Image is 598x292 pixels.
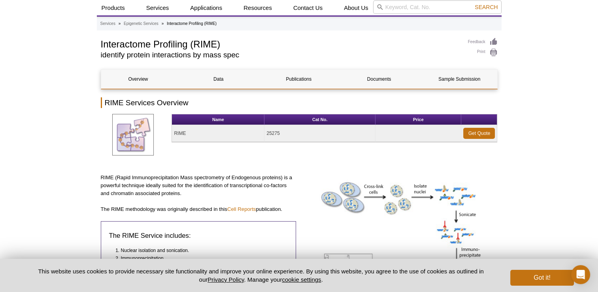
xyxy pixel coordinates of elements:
h3: The RIME Service includes: [109,231,288,241]
td: 25275 [264,125,375,142]
li: Nuclear isolation and sonication. [121,246,281,254]
span: Search [475,4,498,10]
li: » [119,21,121,26]
a: Overview [101,70,175,89]
li: Interactome Profiling (RIME) [167,21,217,26]
a: Print [468,48,498,57]
h2: identify protein interactions by mass spec [101,51,460,59]
th: Name [172,114,264,125]
a: Sample Submission [422,70,496,89]
h1: Interactome Profiling (RIME) [101,38,460,49]
a: Documents [342,70,416,89]
th: Cat No. [264,114,375,125]
a: Resources [239,0,277,15]
h2: RIME Services Overview [101,97,498,108]
a: Cell Reports [227,206,256,212]
a: Products [97,0,130,15]
a: Privacy Policy [208,276,244,283]
a: About Us [339,0,373,15]
p: This website uses cookies to provide necessary site functionality and improve your online experie... [25,267,498,284]
div: Open Intercom Messenger [571,265,590,284]
img: RIME Method [316,174,484,292]
a: Publications [262,70,336,89]
button: Got it! [510,270,573,286]
a: Feedback [468,38,498,46]
p: The RIME methodology was originally described in this publication. [101,205,296,213]
a: Epigenetic Services [124,20,158,27]
a: Contact Us [289,0,327,15]
input: Keyword, Cat. No. [373,0,502,14]
td: RIME [172,125,264,142]
th: Price [375,114,462,125]
a: Services [100,20,115,27]
p: RIME (Rapid Immunoprecipitation Mass spectrometry of Endogenous proteins) is a powerful technique... [101,174,296,197]
img: RIME Service [112,114,154,155]
button: Search [472,4,500,11]
li: » [162,21,164,26]
a: Services [141,0,174,15]
button: cookie settings [282,276,321,283]
a: Applications [185,0,227,15]
a: Data [181,70,256,89]
a: Get Quote [463,128,495,139]
li: Immunoprecipitation. [121,254,281,262]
